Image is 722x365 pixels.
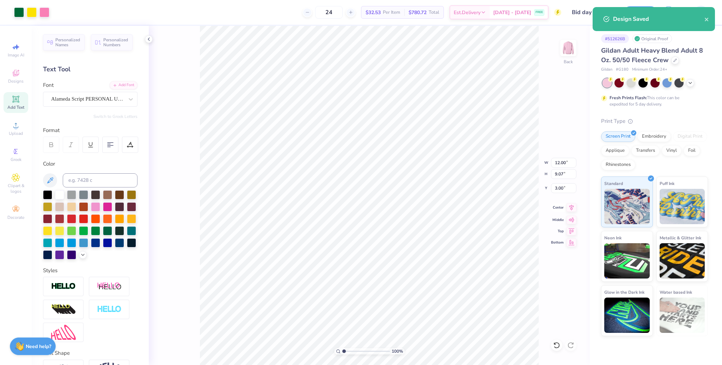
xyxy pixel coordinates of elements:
img: Back [561,41,575,55]
label: Font [43,81,54,89]
span: # G180 [616,67,629,73]
span: Personalized Names [55,37,80,47]
img: 3d Illusion [51,304,76,315]
span: Middle [551,217,564,222]
strong: Fresh Prints Flash: [610,95,647,101]
span: Top [551,229,564,234]
span: Water based Ink [660,288,692,296]
div: Text Shape [43,349,137,357]
span: Upload [9,131,23,136]
span: Gildan Adult Heavy Blend Adult 8 Oz. 50/50 Fleece Crew [601,46,703,64]
span: Est. Delivery [454,9,481,16]
span: Clipart & logos [4,183,28,194]
input: e.g. 7428 c [63,173,137,187]
span: Decorate [7,215,24,220]
span: $32.53 [366,9,381,16]
div: Styles [43,267,137,275]
img: Water based Ink [660,298,705,333]
div: Digital Print [673,131,707,142]
span: Puff Ink [660,180,674,187]
img: Standard [604,189,650,224]
div: Format [43,126,138,134]
button: Switch to Greek Letters [93,114,137,119]
span: Neon Ink [604,234,622,241]
span: Center [551,205,564,210]
span: Personalized Numbers [103,37,128,47]
span: Metallic & Glitter Ink [660,234,701,241]
div: Text Tool [43,65,137,74]
div: Screen Print [601,131,635,142]
span: $780.72 [409,9,427,16]
div: Original Proof [632,34,672,43]
div: Embroidery [637,131,671,142]
span: Standard [604,180,623,187]
span: Gildan [601,67,612,73]
span: Minimum Order: 24 + [632,67,667,73]
img: Glow in the Dark Ink [604,298,650,333]
strong: Need help? [26,343,51,350]
div: Rhinestones [601,160,635,170]
span: FREE [536,10,543,15]
button: close [704,15,709,23]
span: [DATE] - [DATE] [493,9,531,16]
span: Bottom [551,240,564,245]
span: Total [429,9,439,16]
input: – – [315,6,343,19]
span: Greek [11,157,22,162]
div: Foil [684,145,700,156]
img: Puff Ink [660,189,705,224]
div: # 512626B [601,34,629,43]
div: Applique [601,145,629,156]
div: This color can be expedited for 5 day delivery. [610,95,696,107]
span: 100 % [392,348,403,354]
span: Glow in the Dark Ink [604,288,644,296]
img: Metallic & Glitter Ink [660,243,705,279]
div: Add Font [110,81,137,89]
input: Untitled Design [567,5,618,19]
span: Designs [8,78,24,84]
div: Vinyl [662,145,681,156]
span: Image AI [8,52,24,58]
span: Add Text [7,104,24,110]
img: Negative Space [97,305,122,313]
div: Design Saved [613,15,704,23]
img: Stroke [51,282,76,291]
img: Neon Ink [604,243,650,279]
img: Shadow [97,282,122,291]
div: Back [564,59,573,65]
span: Per Item [383,9,400,16]
img: Free Distort [51,325,76,340]
div: Print Type [601,117,708,125]
div: Color [43,160,137,168]
div: Transfers [631,145,660,156]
